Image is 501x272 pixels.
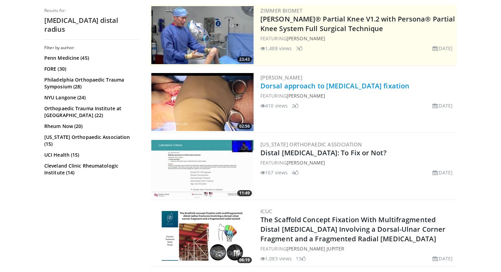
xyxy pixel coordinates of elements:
a: [PERSON_NAME] [287,92,325,99]
div: FEATURING [260,159,455,166]
a: Distal [MEDICAL_DATA]: To Fix or Not? [260,148,386,157]
a: [US_STATE] Orthopaedic Association (15) [44,134,138,147]
span: 11:49 [237,190,252,196]
img: 99b1778f-d2b2-419a-8659-7269f4b428ba.300x170_q85_crop-smart_upscale.jpg [151,6,254,64]
span: 06:19 [237,257,252,263]
a: Philadelphia Orthopaedic Trauma Symposium (28) [44,76,138,90]
a: FORE (30) [44,66,138,72]
div: FEATURING [260,35,455,42]
a: [PERSON_NAME] [287,159,325,166]
li: 410 views [260,102,288,109]
li: 13 [296,255,305,262]
a: [PERSON_NAME]® Partial Knee V1.2 with Persona® Partial Knee System Full Surgical Technique [260,14,455,33]
a: Dorsal approach to [MEDICAL_DATA] fixation [260,81,409,90]
a: The Scaffold Concept Fixation With Multifragmented Distal [MEDICAL_DATA] Involving a Dorsal-Ulnar... [260,215,445,243]
img: 44ea742f-4847-4f07-853f-8a642545db05.300x170_q85_crop-smart_upscale.jpg [151,73,254,131]
li: 2 [292,102,299,109]
a: Zimmer Biomet [260,7,302,14]
li: [DATE] [432,102,453,109]
a: [PERSON_NAME] [287,35,325,42]
li: 1,488 views [260,45,292,52]
h2: [MEDICAL_DATA] distal radius [44,16,140,34]
li: [DATE] [432,45,453,52]
span: 23:43 [237,56,252,62]
li: 7 [296,45,303,52]
span: 02:56 [237,123,252,129]
a: Penn Medicine (45) [44,55,138,61]
li: 4 [292,169,299,176]
img: 365783d3-db54-4475-9174-6d47a0b6063a.300x170_q85_crop-smart_upscale.jpg [151,140,254,198]
a: 23:43 [151,6,254,64]
img: 67694029-93d5-42aa-87fd-b8c6c924b8d5.png.300x170_q85_crop-smart_upscale.png [151,207,254,265]
li: [DATE] [432,169,453,176]
a: 02:56 [151,73,254,131]
li: 1,083 views [260,255,292,262]
a: Rheum Now (20) [44,123,138,130]
h3: Filter by author: [44,45,140,51]
li: 167 views [260,169,288,176]
a: 06:19 [151,207,254,265]
a: 11:49 [151,140,254,198]
div: FEATURING [260,245,455,252]
a: UCI Health (15) [44,152,138,158]
li: [DATE] [432,255,453,262]
a: NYU Langone (24) [44,94,138,101]
a: [PERSON_NAME] [260,74,302,81]
div: FEATURING [260,92,455,99]
a: [US_STATE] Orthopaedic Association [260,141,362,148]
a: Cleveland Clinic Rheumatologic Institute (14) [44,162,138,176]
a: [PERSON_NAME] Jupiter [287,245,344,252]
a: ICUC [260,208,272,215]
p: Results for: [44,8,140,13]
a: Orthopaedic Trauma Institute at [GEOGRAPHIC_DATA] (22) [44,105,138,119]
